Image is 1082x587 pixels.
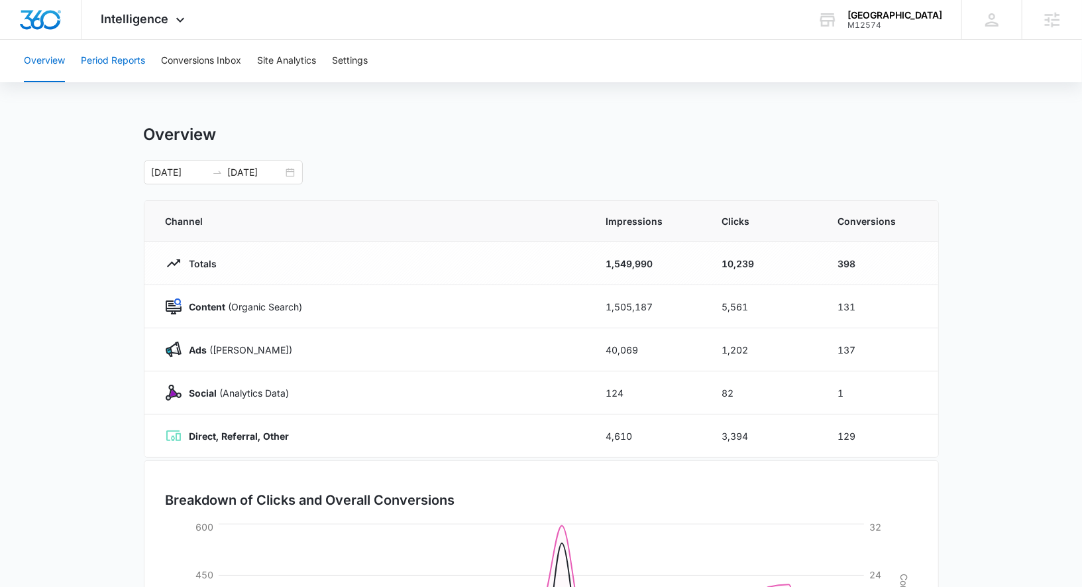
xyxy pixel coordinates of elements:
button: Settings [332,40,368,82]
p: ([PERSON_NAME]) [182,343,293,357]
td: 1 [822,371,938,415]
img: Content [166,298,182,314]
p: (Analytics Data) [182,386,290,400]
button: Overview [24,40,65,82]
span: to [212,167,223,178]
h3: Breakdown of Clicks and Overall Conversions [166,490,455,510]
span: Channel [166,214,574,228]
td: 137 [822,328,938,371]
img: Ads [166,342,182,358]
tspan: 450 [195,570,213,581]
td: 40,069 [590,328,706,371]
span: swap-right [212,167,223,178]
td: 1,202 [706,328,822,371]
td: 398 [822,242,938,285]
strong: Direct, Referral, Other [189,430,290,442]
td: 4,610 [590,415,706,458]
span: Clicks [722,214,806,228]
button: Conversions Inbox [161,40,241,82]
div: account name [847,10,942,21]
tspan: 24 [869,570,881,581]
button: Site Analytics [257,40,316,82]
span: Intelligence [101,12,169,26]
p: Totals [182,257,217,271]
strong: Ads [189,344,207,356]
p: (Organic Search) [182,300,303,314]
td: 1,505,187 [590,285,706,328]
td: 129 [822,415,938,458]
input: End date [228,165,283,180]
td: 124 [590,371,706,415]
td: 82 [706,371,822,415]
div: account id [847,21,942,30]
td: 10,239 [706,242,822,285]
td: 1,549,990 [590,242,706,285]
input: Start date [152,165,207,180]
tspan: 32 [869,522,881,533]
h1: Overview [144,125,217,145]
button: Period Reports [81,40,145,82]
td: 3,394 [706,415,822,458]
td: 5,561 [706,285,822,328]
span: Impressions [606,214,690,228]
strong: Content [189,301,226,312]
tspan: 600 [195,522,213,533]
img: Social [166,385,182,401]
td: 131 [822,285,938,328]
span: Conversions [838,214,917,228]
strong: Social [189,387,217,399]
